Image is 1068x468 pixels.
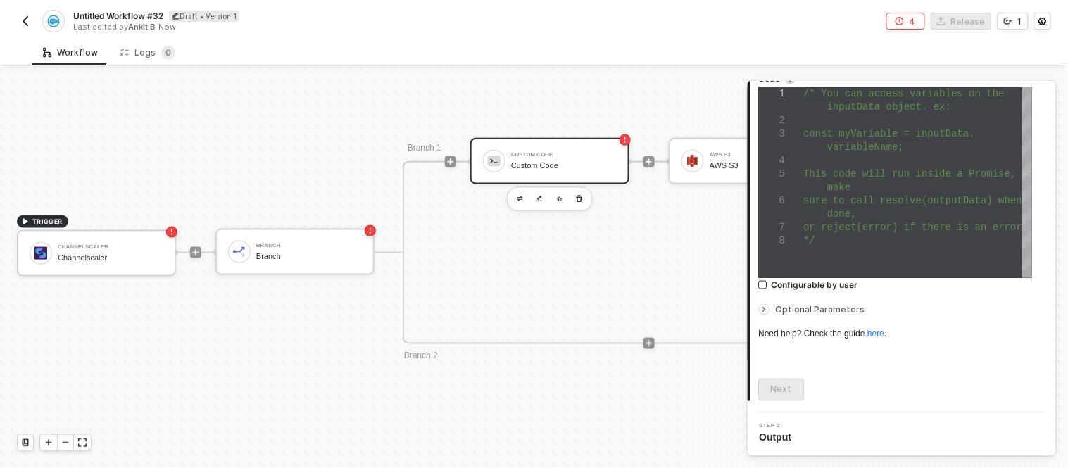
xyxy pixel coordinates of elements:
div: Channelscaler [58,244,163,250]
img: icon [34,247,47,260]
span: Untitled Workflow #32 [73,10,163,22]
span: icon-error-page [896,17,904,25]
img: icon [686,155,699,167]
div: 2 [759,114,786,127]
span: /* You can access variables on the [804,88,1005,99]
span: inputData object. ex: [828,101,952,113]
button: 4 [886,13,925,30]
button: copy-block [551,191,568,208]
span: Step 2 [760,424,798,429]
span: variableName; [828,141,905,153]
span: icon-play [191,248,200,257]
span: icon-settings [1038,17,1047,25]
span: Optional Parameters [776,304,865,315]
div: 4 [759,154,786,167]
span: Ankit B [128,22,155,32]
div: Workflow [43,47,98,58]
div: 4 [910,15,916,27]
div: Branch [256,243,362,248]
div: Custom Code [511,152,617,158]
span: icon-play [645,158,653,166]
a: here [868,329,885,339]
img: icon [233,246,246,258]
img: icon [488,155,501,167]
span: sure to call resolve(outputData) when [804,195,1023,206]
div: Logs [120,46,175,60]
span: icon-play [44,438,53,447]
span: icon-expand [78,438,87,447]
div: Need help? Check the guide . [759,329,1045,341]
div: Last edited by - Now [73,22,533,32]
button: 1 [998,13,1029,30]
span: This code will run inside a Promise, so [804,168,1035,179]
div: Configurable by user [772,279,858,291]
div: 8 [759,234,786,248]
img: edit-cred [537,196,543,202]
span: or reject(error) if there is an error. [804,222,1029,233]
span: make [828,182,852,193]
img: edit-cred [517,196,523,201]
button: Next [759,379,805,401]
div: 1 [759,87,786,101]
span: icon-arrow-right-small [760,305,769,314]
div: AWS S3 [710,161,815,170]
button: edit-cred [532,191,548,208]
div: Branch 2 [404,350,489,364]
span: TRIGGER [32,216,63,227]
div: Draft • Version 1 [169,11,239,22]
img: integration-icon [47,15,59,27]
img: copy-block [557,196,563,202]
span: icon-play [446,158,455,166]
div: Optional Parameters [759,302,1045,317]
span: icon-versioning [1004,17,1012,25]
span: icon-error-page [166,227,177,238]
span: icon-edit [172,12,180,20]
div: Branch 1 [408,141,492,156]
div: Branch [256,252,362,261]
span: icon-play [645,339,653,348]
span: const myVariable = inputData. [804,128,976,139]
span: icon-error-page [365,225,376,236]
button: Release [931,13,992,30]
div: AWS S3 [710,152,815,158]
span: Output [760,431,798,445]
button: edit-cred [512,191,529,208]
div: 6 [759,194,786,208]
div: Channelscaler [58,253,163,263]
div: Custom Code [511,161,617,170]
div: 7 [759,221,786,234]
div: 1 [1018,15,1022,27]
div: 5 [759,167,786,181]
span: icon-minus [61,438,70,447]
span: icon-play [21,217,30,226]
span: icon-error-page [620,134,631,146]
span: done, [828,208,857,220]
sup: 0 [161,46,175,60]
div: 3 [759,127,786,141]
button: back [17,13,34,30]
img: back [20,15,31,27]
